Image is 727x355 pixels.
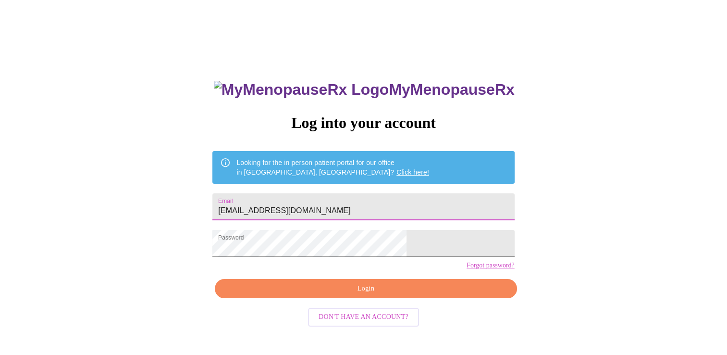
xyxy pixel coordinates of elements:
[306,312,421,320] a: Don't have an account?
[214,81,389,99] img: MyMenopauseRx Logo
[226,283,505,295] span: Login
[212,114,514,132] h3: Log into your account
[467,262,515,269] a: Forgot password?
[236,154,429,181] div: Looking for the in person patient portal for our office in [GEOGRAPHIC_DATA], [GEOGRAPHIC_DATA]?
[319,311,408,323] span: Don't have an account?
[308,308,419,327] button: Don't have an account?
[214,81,515,99] h3: MyMenopauseRx
[396,168,429,176] a: Click here!
[215,279,517,299] button: Login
